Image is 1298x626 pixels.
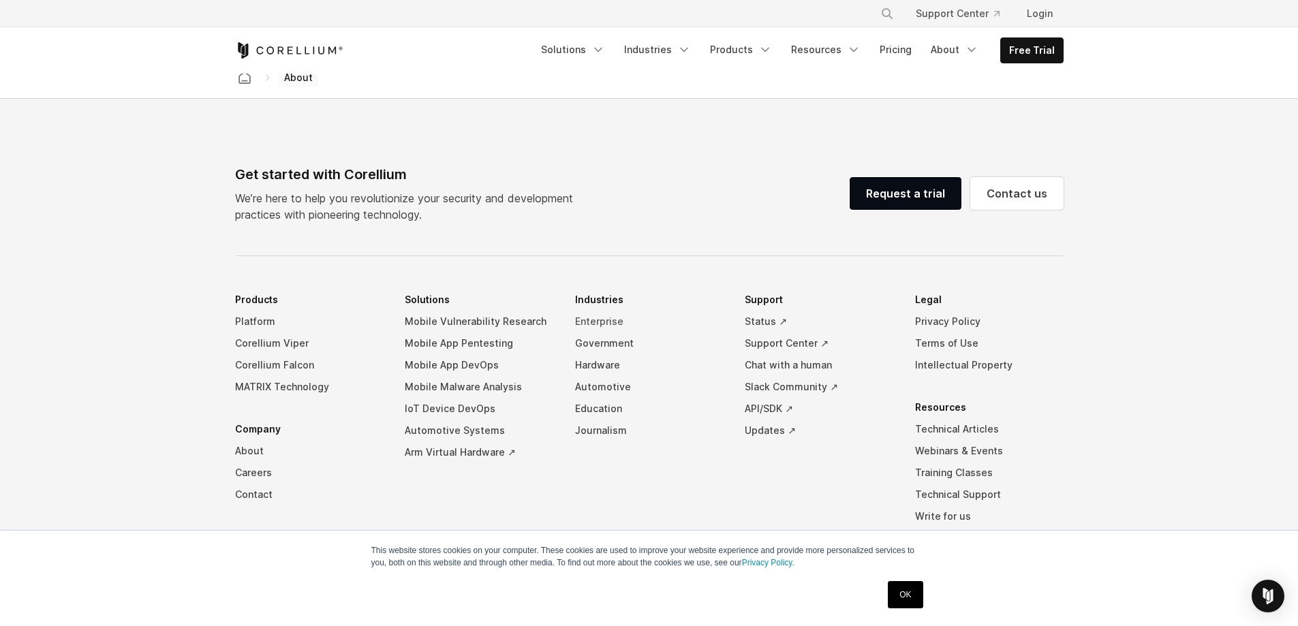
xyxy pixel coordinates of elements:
[575,354,724,376] a: Hardware
[575,420,724,441] a: Journalism
[235,440,384,462] a: About
[235,289,1064,584] div: Navigation Menu
[1016,1,1064,26] a: Login
[235,462,384,484] a: Careers
[235,332,384,354] a: Corellium Viper
[371,544,927,569] p: This website stores cookies on your computer. These cookies are used to improve your website expe...
[232,68,257,87] a: Corellium home
[405,311,553,332] a: Mobile Vulnerability Research
[915,311,1064,332] a: Privacy Policy
[405,398,553,420] a: IoT Device DevOps
[783,37,869,62] a: Resources
[745,376,893,398] a: Slack Community ↗
[405,441,553,463] a: Arm Virtual Hardware ↗
[702,37,780,62] a: Products
[235,164,584,185] div: Get started with Corellium
[533,37,1064,63] div: Navigation Menu
[575,398,724,420] a: Education
[235,42,343,59] a: Corellium Home
[875,1,899,26] button: Search
[1252,580,1284,612] div: Open Intercom Messenger
[235,376,384,398] a: MATRIX Technology
[405,354,553,376] a: Mobile App DevOps
[533,37,613,62] a: Solutions
[745,332,893,354] a: Support Center ↗
[235,311,384,332] a: Platform
[905,1,1010,26] a: Support Center
[1001,38,1063,63] a: Free Trial
[915,418,1064,440] a: Technical Articles
[745,354,893,376] a: Chat with a human
[575,332,724,354] a: Government
[970,177,1064,210] a: Contact us
[888,581,923,608] a: OK
[279,68,318,87] span: About
[745,420,893,441] a: Updates ↗
[850,177,961,210] a: Request a trial
[405,376,553,398] a: Mobile Malware Analysis
[405,420,553,441] a: Automotive Systems
[745,398,893,420] a: API/SDK ↗
[745,311,893,332] a: Status ↗
[575,311,724,332] a: Enterprise
[915,527,1064,563] a: Manage Your Email Preferences
[871,37,920,62] a: Pricing
[915,484,1064,505] a: Technical Support
[235,484,384,505] a: Contact
[405,332,553,354] a: Mobile App Pentesting
[915,462,1064,484] a: Training Classes
[616,37,699,62] a: Industries
[742,558,794,567] a: Privacy Policy.
[864,1,1064,26] div: Navigation Menu
[235,354,384,376] a: Corellium Falcon
[235,190,584,223] p: We’re here to help you revolutionize your security and development practices with pioneering tech...
[915,505,1064,527] a: Write for us
[915,354,1064,376] a: Intellectual Property
[915,332,1064,354] a: Terms of Use
[575,376,724,398] a: Automotive
[915,440,1064,462] a: Webinars & Events
[923,37,987,62] a: About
